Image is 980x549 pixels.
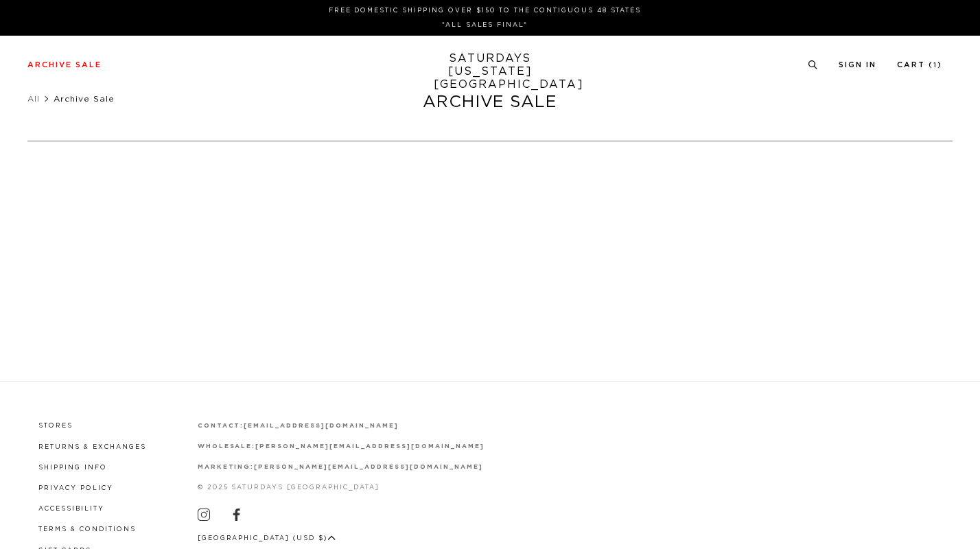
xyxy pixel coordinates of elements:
a: SATURDAYS[US_STATE][GEOGRAPHIC_DATA] [434,52,547,91]
a: Shipping Info [38,465,107,471]
a: All [27,95,40,103]
span: Archive Sale [54,95,115,103]
a: Returns & Exchanges [38,444,146,450]
a: [PERSON_NAME][EMAIL_ADDRESS][DOMAIN_NAME] [255,443,484,449]
a: [PERSON_NAME][EMAIL_ADDRESS][DOMAIN_NAME] [254,464,482,470]
a: Stores [38,423,73,429]
a: Archive Sale [27,61,102,69]
a: Sign In [839,61,876,69]
small: 1 [933,62,937,69]
a: Cart (1) [897,61,942,69]
a: [EMAIL_ADDRESS][DOMAIN_NAME] [244,423,398,429]
p: © 2025 Saturdays [GEOGRAPHIC_DATA] [198,482,485,493]
a: Terms & Conditions [38,526,136,533]
strong: marketing: [198,464,255,470]
a: Privacy Policy [38,485,113,491]
button: [GEOGRAPHIC_DATA] (USD $) [198,533,336,544]
p: FREE DOMESTIC SHIPPING OVER $150 TO THE CONTIGUOUS 48 STATES [33,5,937,16]
a: Accessibility [38,506,104,512]
strong: contact: [198,423,244,429]
p: *ALL SALES FINAL* [33,20,937,30]
strong: wholesale: [198,443,256,449]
